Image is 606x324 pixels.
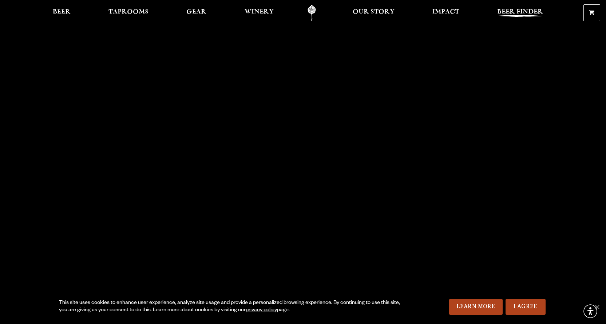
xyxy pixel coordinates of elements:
div: This site uses cookies to enhance user experience, analyze site usage and provide a personalized ... [59,300,401,314]
a: Learn More [449,299,503,315]
a: Odell Home [298,5,325,21]
a: Impact [428,5,464,21]
span: Impact [432,9,459,15]
span: Gear [186,9,206,15]
span: Our Story [353,9,395,15]
a: Beer Finder [492,5,548,21]
a: Beer [48,5,75,21]
a: Winery [240,5,278,21]
a: Our Story [348,5,399,21]
span: Beer Finder [497,9,543,15]
a: Gear [182,5,211,21]
span: Taprooms [108,9,148,15]
span: Beer [53,9,71,15]
a: I Agree [506,299,546,315]
a: Taprooms [104,5,153,21]
a: privacy policy [246,308,277,313]
span: Winery [245,9,274,15]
